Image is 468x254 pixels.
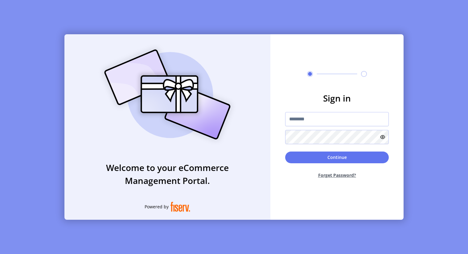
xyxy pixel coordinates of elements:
h3: Welcome to your eCommerce Management Portal. [64,161,270,187]
h3: Sign in [285,92,389,105]
button: Forget Password? [285,167,389,183]
span: Powered by [145,203,169,210]
button: Continue [285,152,389,163]
img: card_Illustration.svg [95,43,240,146]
